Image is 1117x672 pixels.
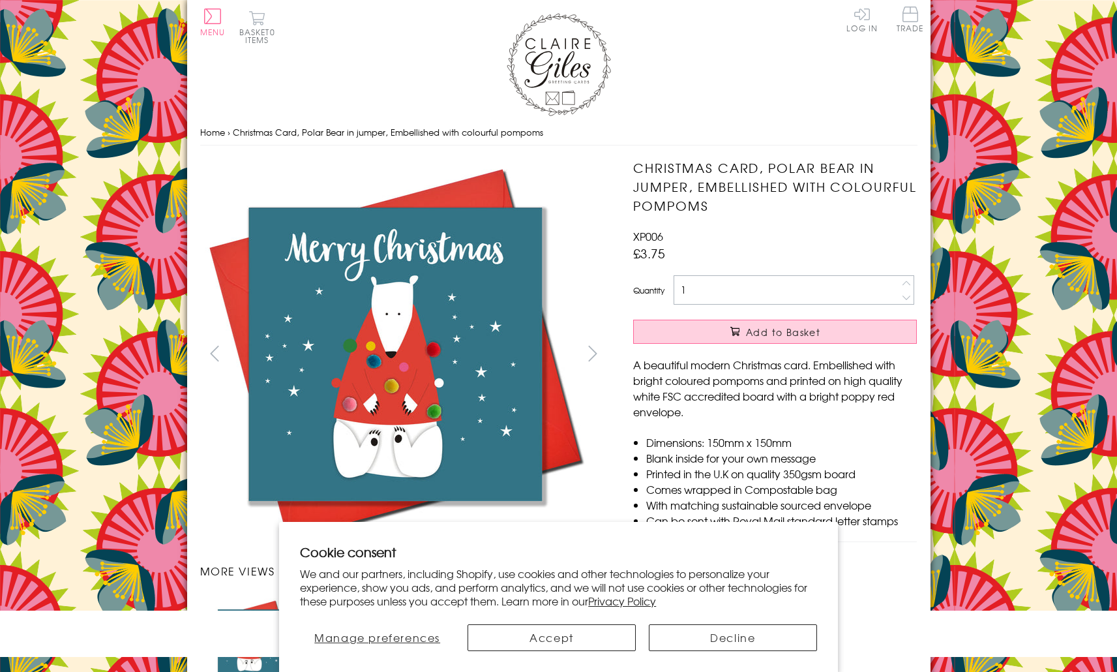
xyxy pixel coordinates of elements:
span: Christmas Card, Polar Bear in jumper, Embellished with colourful pompoms [233,126,543,138]
button: prev [200,339,230,368]
label: Quantity [633,284,664,296]
p: We and our partners, including Shopify, use cookies and other technologies to personalize your ex... [300,567,817,607]
h1: Christmas Card, Polar Bear in jumper, Embellished with colourful pompoms [633,159,917,215]
img: Claire Giles Greetings Cards [507,13,611,116]
span: Add to Basket [746,326,820,339]
nav: breadcrumbs [200,119,917,146]
li: Can be sent with Royal Mail standard letter stamps [646,513,917,528]
button: next [578,339,607,368]
button: Menu [200,8,226,36]
p: A beautiful modern Christmas card. Embellished with bright coloured pompoms and printed on high q... [633,357,917,420]
a: Trade [897,7,924,35]
a: Privacy Policy [588,593,656,609]
li: Blank inside for your own message [646,450,917,466]
li: With matching sustainable sourced envelope [646,497,917,513]
span: Manage preferences [314,630,440,645]
a: Log In [846,7,878,32]
img: Christmas Card, Polar Bear in jumper, Embellished with colourful pompoms [607,159,998,454]
span: Trade [897,7,924,32]
li: Printed in the U.K on quality 350gsm board [646,466,917,481]
h2: Cookie consent [300,543,817,561]
a: Home [200,126,225,138]
span: £3.75 [633,244,665,262]
span: › [228,126,230,138]
button: Basket0 items [239,10,275,44]
span: 0 items [245,26,275,46]
li: Dimensions: 150mm x 150mm [646,435,917,450]
span: XP006 [633,228,663,244]
img: Christmas Card, Polar Bear in jumper, Embellished with colourful pompoms [200,159,591,550]
button: Add to Basket [633,320,917,344]
li: Comes wrapped in Compostable bag [646,481,917,497]
button: Decline [649,624,817,651]
h3: More views [200,563,608,579]
button: Manage preferences [300,624,454,651]
button: Accept [468,624,636,651]
span: Menu [200,26,226,38]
